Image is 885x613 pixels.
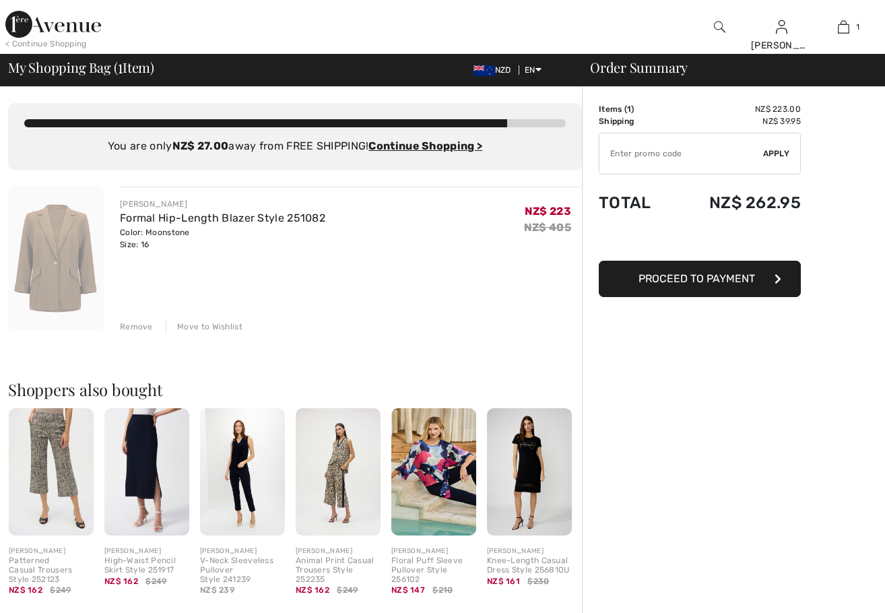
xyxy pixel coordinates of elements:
[120,212,325,224] a: Formal Hip-Length Blazer Style 251082
[473,65,495,76] img: New Zealand Dollar
[200,585,234,595] span: NZ$ 239
[166,321,242,333] div: Move to Wishlist
[838,19,849,35] img: My Bag
[432,584,453,596] span: $210
[487,577,520,586] span: NZ$ 161
[296,408,381,536] img: Animal Print Casual Trousers Style 252235
[5,11,101,38] img: 1ère Avenue
[104,556,189,575] div: High-Waist Pencil Skirt Style 251917
[672,180,801,226] td: NZ$ 262.95
[599,103,672,115] td: Items ( )
[672,103,801,115] td: NZ$ 223.00
[776,20,787,33] a: Sign In
[104,546,189,556] div: [PERSON_NAME]
[200,546,285,556] div: [PERSON_NAME]
[8,61,154,74] span: My Shopping Bag ( Item)
[487,546,572,556] div: [PERSON_NAME]
[391,585,425,595] span: NZ$ 147
[296,585,329,595] span: NZ$ 162
[638,272,755,285] span: Proceed to Payment
[524,221,571,234] s: NZ$ 405
[9,546,94,556] div: [PERSON_NAME]
[50,584,71,596] span: $249
[368,139,482,152] a: Continue Shopping >
[120,226,325,251] div: Color: Moonstone Size: 16
[200,408,285,536] img: V-Neck Sleeveless Pullover Style 241239
[813,19,874,35] a: 1
[9,408,94,536] img: Patterned Casual Trousers Style 252123
[627,104,631,114] span: 1
[337,584,358,596] span: $249
[574,61,877,74] div: Order Summary
[473,65,517,75] span: NZD
[487,408,572,536] img: Knee-Length Casual Dress Style 256810U
[8,381,582,397] h2: Shoppers also bought
[120,198,325,210] div: [PERSON_NAME]
[172,139,229,152] strong: NZ$ 27.00
[599,226,801,256] iframe: PayPal
[104,408,189,536] img: High-Waist Pencil Skirt Style 251917
[672,115,801,127] td: NZ$ 39.95
[104,577,138,586] span: NZ$ 162
[599,261,801,297] button: Proceed to Payment
[487,556,572,575] div: Knee-Length Casual Dress Style 256810U
[9,556,94,584] div: Patterned Casual Trousers Style 252123
[856,21,859,33] span: 1
[145,575,166,587] span: $249
[527,575,549,587] span: $230
[714,19,725,35] img: search the website
[24,138,566,154] div: You are only away from FREE SHIPPING!
[391,546,476,556] div: [PERSON_NAME]
[763,148,790,160] span: Apply
[120,321,153,333] div: Remove
[599,180,672,226] td: Total
[391,556,476,584] div: Floral Puff Sleeve Pullover Style 256102
[8,187,104,330] img: Formal Hip-Length Blazer Style 251082
[5,38,87,50] div: < Continue Shopping
[751,38,812,53] div: [PERSON_NAME]
[525,205,571,218] span: NZ$ 223
[118,57,123,75] span: 1
[200,556,285,584] div: V-Neck Sleeveless Pullover Style 241239
[9,585,42,595] span: NZ$ 162
[391,408,476,536] img: Floral Puff Sleeve Pullover Style 256102
[599,133,763,174] input: Promo code
[296,546,381,556] div: [PERSON_NAME]
[525,65,542,75] span: EN
[776,19,787,35] img: My Info
[296,556,381,584] div: Animal Print Casual Trousers Style 252235
[599,115,672,127] td: Shipping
